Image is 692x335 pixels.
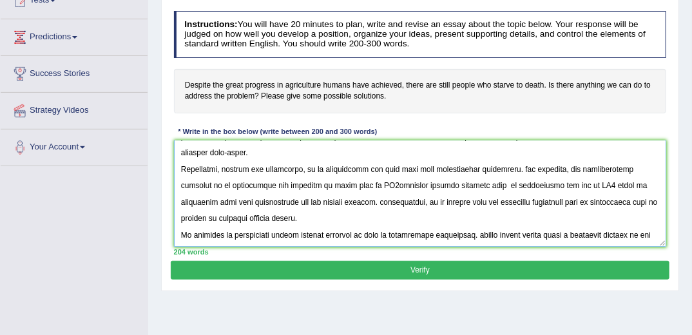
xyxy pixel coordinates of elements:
a: Your Account [1,129,148,162]
div: * Write in the box below (write between 200 and 300 words) [174,127,381,138]
b: Instructions: [184,19,237,29]
button: Verify [171,261,669,280]
a: Predictions [1,19,148,52]
div: 204 words [174,247,667,257]
a: Success Stories [1,56,148,88]
h4: Despite the great progress in agriculture humans have achieved, there are still people who starve... [174,69,667,113]
h4: You will have 20 minutes to plan, write and revise an essay about the topic below. Your response ... [174,11,667,57]
a: Strategy Videos [1,93,148,125]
